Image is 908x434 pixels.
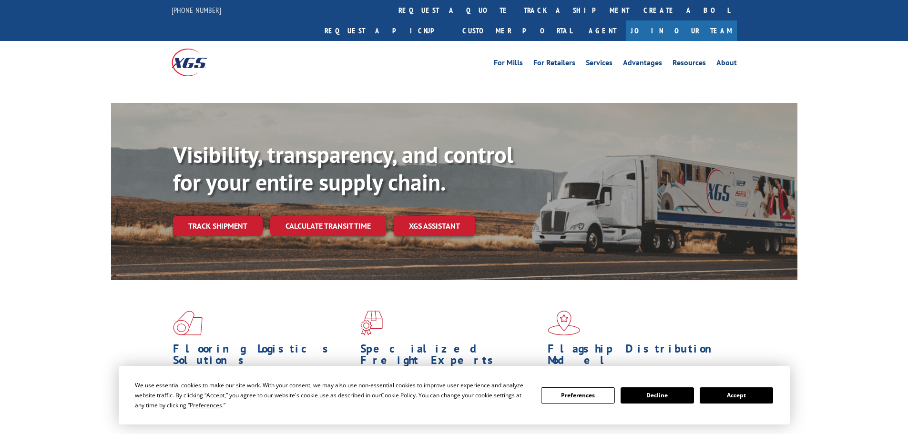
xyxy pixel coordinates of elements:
[623,59,662,70] a: Advantages
[621,387,694,404] button: Decline
[360,343,541,371] h1: Specialized Freight Experts
[317,20,455,41] a: Request a pickup
[135,380,530,410] div: We use essential cookies to make our site work. With your consent, we may also use non-essential ...
[173,343,353,371] h1: Flooring Logistics Solutions
[579,20,626,41] a: Agent
[394,216,475,236] a: XGS ASSISTANT
[586,59,612,70] a: Services
[172,5,221,15] a: [PHONE_NUMBER]
[548,311,581,335] img: xgs-icon-flagship-distribution-model-red
[533,59,575,70] a: For Retailers
[381,391,416,399] span: Cookie Policy
[173,216,263,236] a: Track shipment
[455,20,579,41] a: Customer Portal
[716,59,737,70] a: About
[190,401,222,409] span: Preferences
[173,311,203,335] img: xgs-icon-total-supply-chain-intelligence-red
[173,140,513,197] b: Visibility, transparency, and control for your entire supply chain.
[700,387,773,404] button: Accept
[626,20,737,41] a: Join Our Team
[270,216,386,236] a: Calculate transit time
[360,311,383,335] img: xgs-icon-focused-on-flooring-red
[541,387,614,404] button: Preferences
[548,343,728,371] h1: Flagship Distribution Model
[494,59,523,70] a: For Mills
[673,59,706,70] a: Resources
[119,366,790,424] div: Cookie Consent Prompt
